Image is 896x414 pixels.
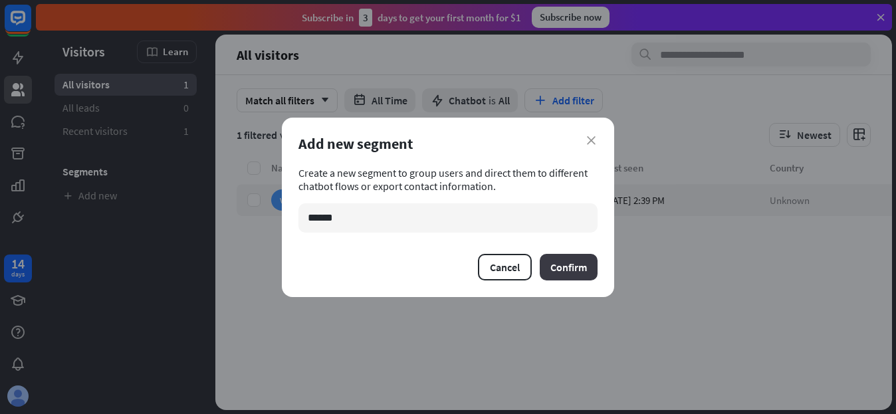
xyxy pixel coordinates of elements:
[298,134,598,153] div: Add new segment
[298,166,598,233] div: Create a new segment to group users and direct them to different chatbot flows or export contact ...
[540,254,598,280] button: Confirm
[587,136,596,145] i: close
[478,254,532,280] button: Cancel
[11,5,51,45] button: Open LiveChat chat widget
